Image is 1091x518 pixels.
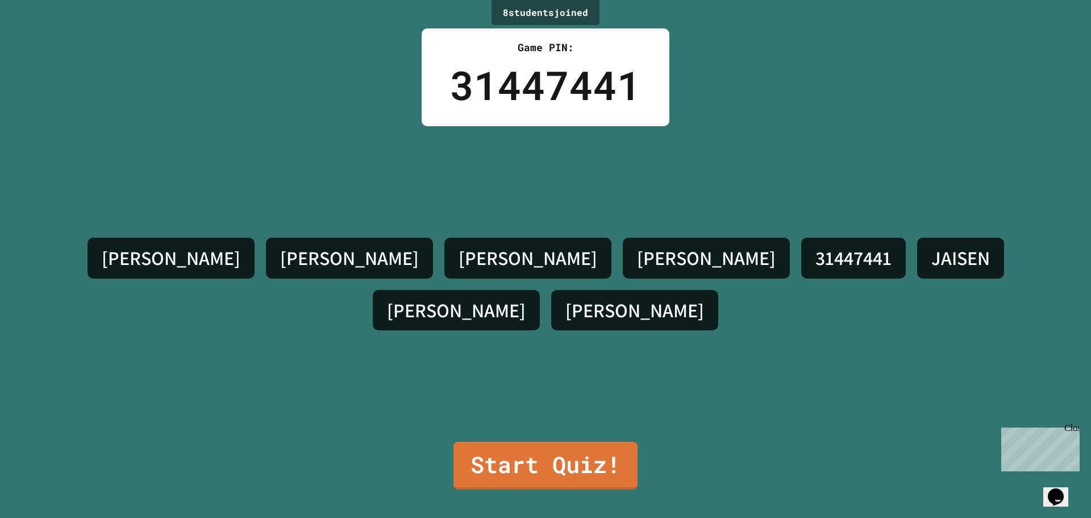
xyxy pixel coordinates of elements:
[387,299,526,322] h4: [PERSON_NAME]
[102,246,240,270] h4: [PERSON_NAME]
[459,246,597,270] h4: [PERSON_NAME]
[450,40,641,55] div: Game PIN:
[565,299,704,322] h4: [PERSON_NAME]
[450,55,641,115] div: 31447441
[1043,473,1080,507] iframe: chat widget
[280,246,419,270] h4: [PERSON_NAME]
[997,423,1080,471] iframe: chat widget
[815,246,892,270] h4: 31447441
[5,5,78,72] div: Chat with us now!Close
[931,246,990,270] h4: JAISEN
[637,246,776,270] h4: [PERSON_NAME]
[453,442,638,490] a: Start Quiz!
